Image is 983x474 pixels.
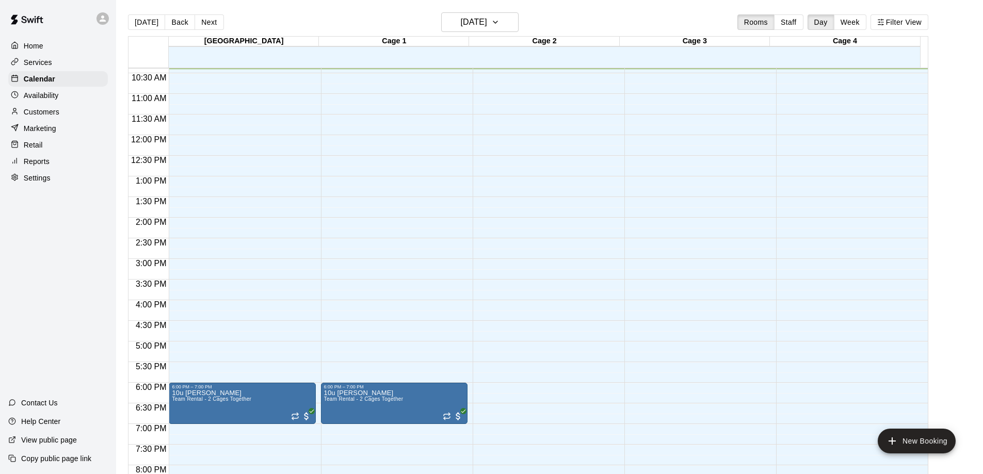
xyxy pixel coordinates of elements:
p: Services [24,57,52,68]
span: 8:00 PM [133,465,169,474]
button: Week [834,14,866,30]
span: 3:30 PM [133,280,169,288]
p: Copy public page link [21,453,91,464]
p: Calendar [24,74,55,84]
span: 12:30 PM [128,156,169,165]
a: Customers [8,104,108,120]
span: 11:30 AM [129,115,169,123]
button: Next [195,14,223,30]
span: 7:00 PM [133,424,169,433]
span: 10:30 AM [129,73,169,82]
span: 1:30 PM [133,197,169,206]
button: [DATE] [128,14,165,30]
div: Cage 3 [620,37,770,46]
a: Settings [8,170,108,186]
button: [DATE] [441,12,519,32]
span: 4:30 PM [133,321,169,330]
span: 5:30 PM [133,362,169,371]
span: Recurring event [443,412,451,420]
a: Marketing [8,121,108,136]
span: 3:00 PM [133,259,169,268]
div: Cage 1 [319,37,469,46]
button: Day [808,14,834,30]
p: Retail [24,140,43,150]
button: add [878,429,956,453]
span: 1:00 PM [133,176,169,185]
div: 6:00 PM – 7:00 PM [172,384,312,389]
button: Staff [774,14,803,30]
div: [GEOGRAPHIC_DATA] [169,37,319,46]
span: All customers have paid [453,411,463,421]
span: All customers have paid [301,411,312,421]
div: 6:00 PM – 7:00 PM [324,384,464,389]
span: 4:00 PM [133,300,169,309]
a: Home [8,38,108,54]
span: 6:30 PM [133,403,169,412]
span: 2:00 PM [133,218,169,226]
span: Team Rental - 2 Cages Together [172,396,251,402]
p: Reports [24,156,50,167]
p: View public page [21,435,77,445]
a: Services [8,55,108,70]
p: Contact Us [21,398,58,408]
button: Back [165,14,195,30]
a: Retail [8,137,108,153]
span: 6:00 PM [133,383,169,391]
h6: [DATE] [461,15,487,29]
span: Recurring event [291,412,299,420]
a: Availability [8,88,108,103]
p: Marketing [24,123,56,134]
button: Filter View [871,14,928,30]
p: Availability [24,90,59,101]
span: 12:00 PM [128,135,169,144]
p: Settings [24,173,51,183]
span: 11:00 AM [129,94,169,103]
a: Calendar [8,71,108,87]
button: Rooms [737,14,775,30]
p: Help Center [21,416,60,427]
span: 5:00 PM [133,341,169,350]
p: Customers [24,107,59,117]
span: 7:30 PM [133,445,169,453]
div: Cage 4 [770,37,920,46]
p: Home [24,41,43,51]
div: Cage 2 [469,37,619,46]
div: 6:00 PM – 7:00 PM: Team Rental - 2 Cages Together [321,383,468,424]
span: 2:30 PM [133,238,169,247]
div: 6:00 PM – 7:00 PM: Team Rental - 2 Cages Together [169,383,315,424]
a: Reports [8,154,108,169]
span: Team Rental - 2 Cages Together [324,396,404,402]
